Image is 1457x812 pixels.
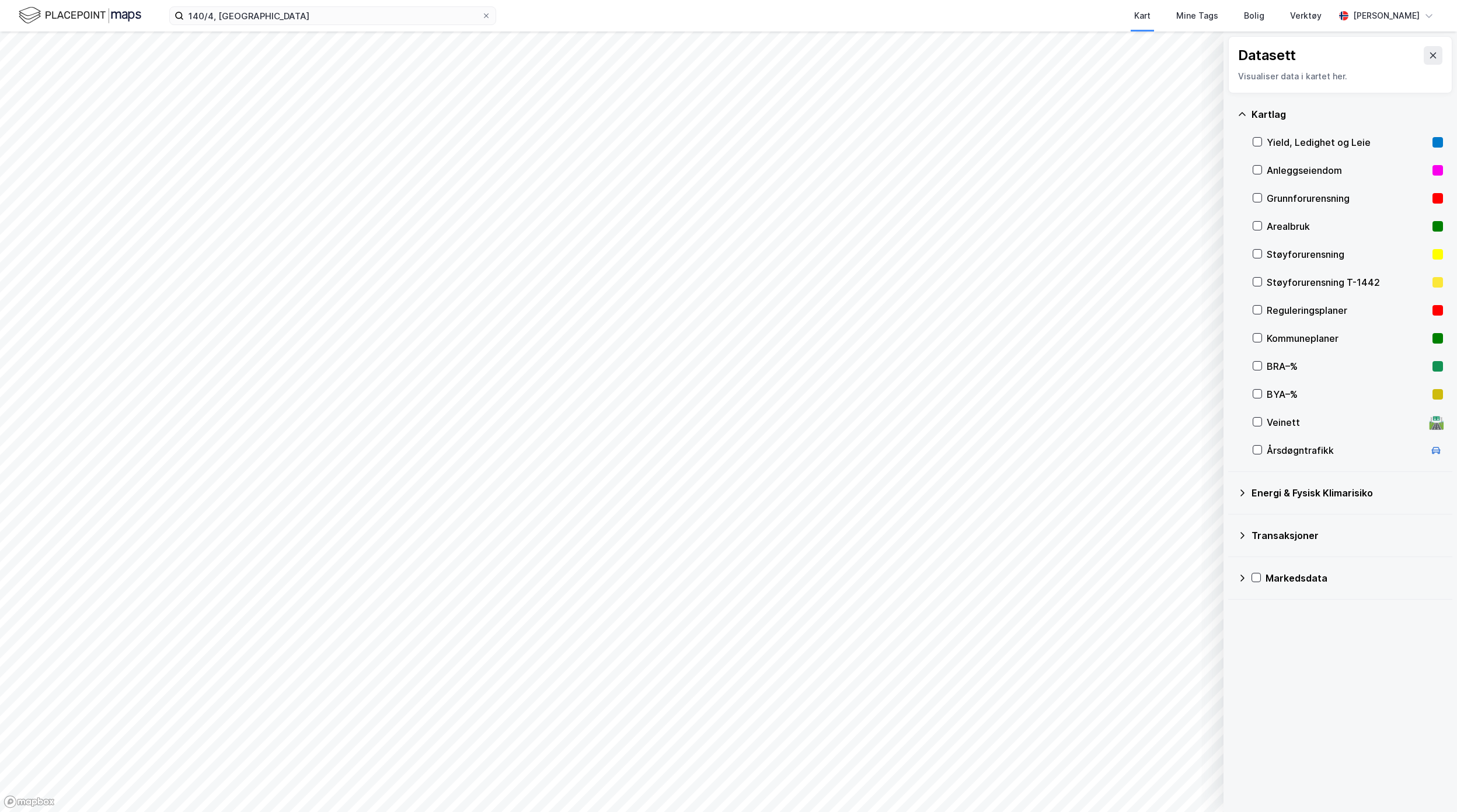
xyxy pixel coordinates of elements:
div: Kommuneplaner [1267,331,1428,345]
img: logo.f888ab2527a4732fd821a326f86c7f29.svg [19,5,141,26]
div: Støyforurensning T-1442 [1267,275,1428,289]
div: BRA–% [1267,359,1428,373]
div: 🛣️ [1428,415,1444,430]
div: Veinett [1267,415,1424,429]
input: Søk på adresse, matrikkel, gårdeiere, leietakere eller personer [184,7,482,24]
div: Yield, Ledighet og Leie [1267,135,1428,149]
div: Kontrollprogram for chat [1399,756,1457,812]
div: Kart [1134,9,1151,23]
div: Årsdøgntrafikk [1267,443,1424,457]
div: Kartlag [1252,107,1443,121]
div: Markedsdata [1266,571,1443,585]
div: Datasett [1238,46,1296,65]
div: Anleggseiendom [1267,163,1428,177]
div: Energi & Fysisk Klimarisiko [1252,486,1443,500]
div: Grunnforurensning [1267,191,1428,205]
div: Transaksjoner [1252,528,1443,542]
div: BYA–% [1267,387,1428,401]
div: Reguleringsplaner [1267,303,1428,317]
div: Verktøy [1290,9,1322,23]
iframe: Chat Widget [1399,756,1457,812]
div: Arealbruk [1267,219,1428,233]
div: [PERSON_NAME] [1353,9,1420,23]
div: Bolig [1244,9,1264,23]
div: Støyforurensning [1267,247,1428,261]
div: Mine Tags [1176,9,1218,23]
a: Mapbox homepage [4,795,55,808]
div: Visualiser data i kartet her. [1238,69,1442,83]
